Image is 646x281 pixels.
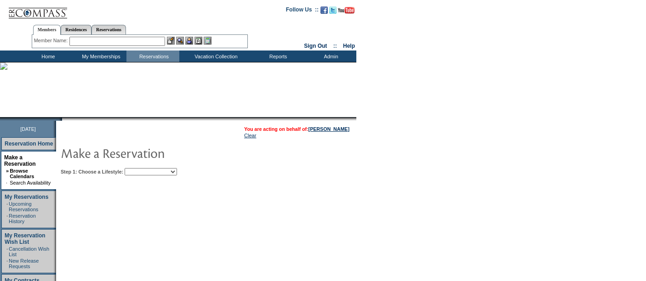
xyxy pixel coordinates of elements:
a: Sign Out [304,43,327,49]
a: New Release Requests [9,258,39,269]
a: Browse Calendars [10,168,34,179]
td: My Memberships [74,51,126,62]
td: · [6,180,9,185]
a: Make a Reservation [4,154,36,167]
a: My Reservations [5,194,48,200]
a: My Reservation Wish List [5,232,46,245]
img: b_edit.gif [167,37,175,45]
a: Members [33,25,61,35]
a: Clear [244,133,256,138]
a: Cancellation Wish List [9,246,49,257]
a: Become our fan on Facebook [320,9,328,15]
td: Reports [251,51,303,62]
a: Reservation Home [5,140,53,147]
img: blank.gif [62,117,63,121]
td: · [6,201,8,212]
a: Reservation History [9,213,36,224]
img: Follow us on Twitter [329,6,337,14]
img: Impersonate [185,37,193,45]
img: b_calculator.gif [204,37,212,45]
b: » [6,168,9,174]
b: Step 1: Choose a Lifestyle: [61,169,123,174]
a: Reservations [91,25,126,34]
a: Help [343,43,355,49]
td: · [6,213,8,224]
a: Follow us on Twitter [329,9,337,15]
img: View [176,37,184,45]
a: Subscribe to our YouTube Channel [338,9,354,15]
td: Reservations [126,51,179,62]
img: Subscribe to our YouTube Channel [338,7,354,14]
a: Residences [61,25,91,34]
a: Upcoming Reservations [9,201,38,212]
td: · [6,246,8,257]
td: Home [21,51,74,62]
img: promoShadowLeftCorner.gif [59,117,62,121]
td: Vacation Collection [179,51,251,62]
div: Member Name: [34,37,69,45]
span: :: [333,43,337,49]
a: Search Availability [10,180,51,185]
td: · [6,258,8,269]
img: Become our fan on Facebook [320,6,328,14]
td: Follow Us :: [286,6,319,17]
td: Admin [303,51,356,62]
img: pgTtlMakeReservation.gif [61,144,245,162]
a: [PERSON_NAME] [309,126,349,132]
span: You are acting on behalf of: [244,126,349,132]
img: Reservations [194,37,202,45]
span: [DATE] [20,126,36,132]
